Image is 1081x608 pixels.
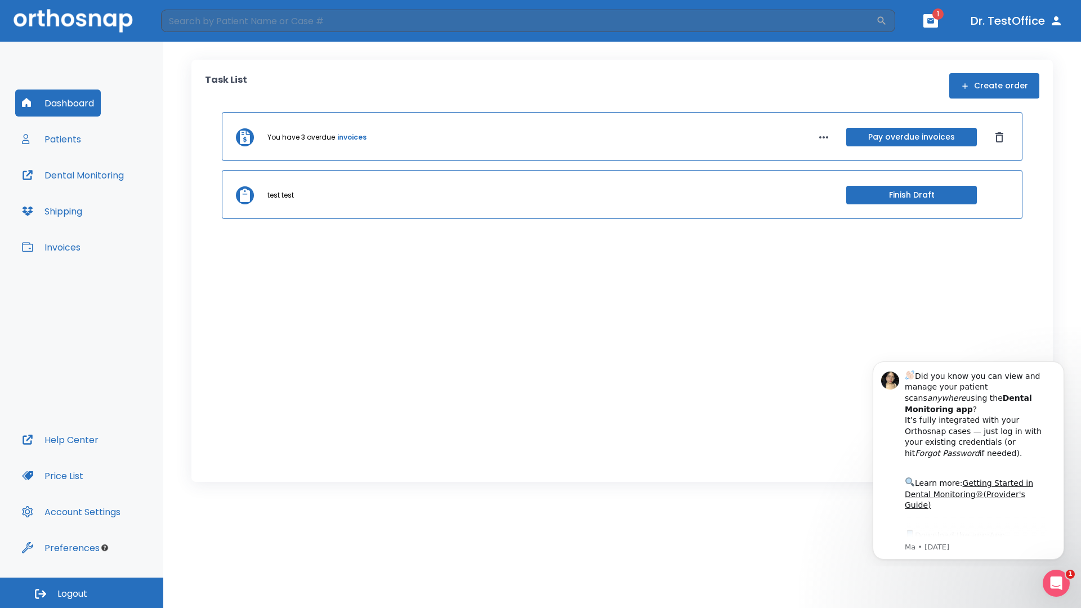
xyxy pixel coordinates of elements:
[15,162,131,189] button: Dental Monitoring
[990,128,1008,146] button: Dismiss
[15,90,101,117] button: Dashboard
[100,543,110,553] div: Tooltip anchor
[1043,570,1070,597] iframe: Intercom live chat
[191,17,200,26] button: Dismiss notification
[846,186,977,204] button: Finish Draft
[49,177,191,234] div: Download the app: | ​ Let us know if you need help getting started!
[14,9,133,32] img: Orthosnap
[15,234,87,261] button: Invoices
[15,426,105,453] button: Help Center
[15,534,106,561] button: Preferences
[49,191,191,201] p: Message from Ma, sent 8w ago
[49,180,149,200] a: App Store
[205,73,247,99] p: Task List
[15,498,127,525] button: Account Settings
[856,351,1081,566] iframe: Intercom notifications message
[267,132,335,142] p: You have 3 overdue
[966,11,1067,31] button: Dr. TestOffice
[57,588,87,600] span: Logout
[267,190,294,200] p: test test
[15,126,88,153] button: Patients
[15,198,89,225] button: Shipping
[161,10,876,32] input: Search by Patient Name or Case #
[1066,570,1075,579] span: 1
[949,73,1039,99] button: Create order
[15,462,90,489] button: Price List
[846,128,977,146] button: Pay overdue invoices
[337,132,367,142] a: invoices
[932,8,944,20] span: 1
